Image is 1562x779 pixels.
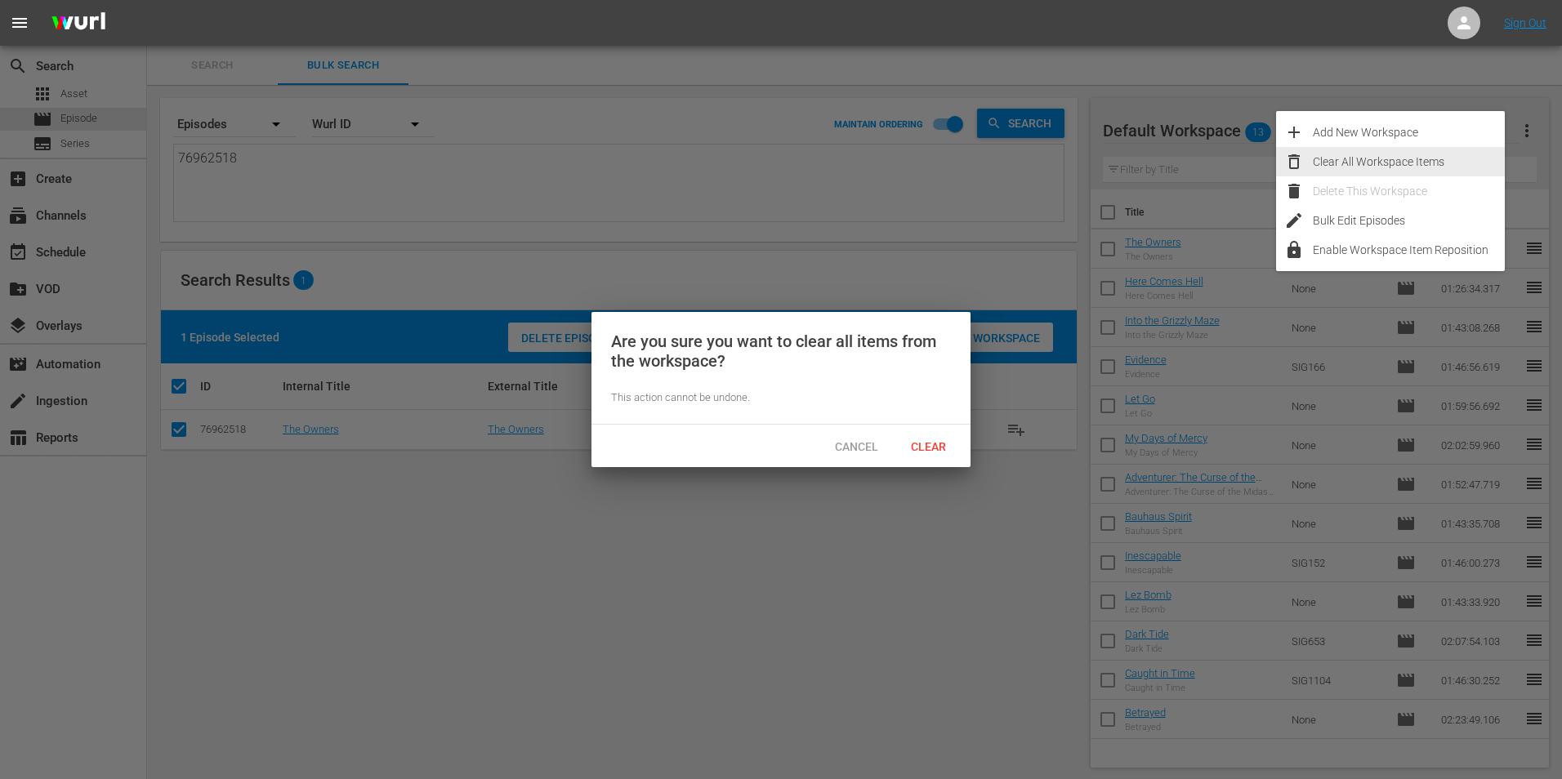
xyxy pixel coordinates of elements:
[1313,176,1505,206] div: Delete This Workspace
[1284,211,1304,230] span: edit
[39,4,118,42] img: ans4CAIJ8jUAAAAAAAAAAAAAAAAAAAAAAAAgQb4GAAAAAAAAAAAAAAAAAAAAAAAAJMjXAAAAAAAAAAAAAAAAAAAAAAAAgAT5G...
[898,440,959,453] span: Clear
[1313,118,1505,147] div: Add New Workspace
[611,332,951,371] div: Are you sure you want to clear all items from the workspace?
[822,440,891,453] span: Cancel
[1284,122,1304,142] span: add
[1313,147,1505,176] div: Clear All Workspace Items
[1313,235,1505,265] div: Enable Workspace Item Reposition
[892,431,964,461] button: Clear
[10,13,29,33] span: menu
[1284,181,1304,201] span: delete
[1313,206,1505,235] div: Bulk Edit Episodes
[611,390,951,406] div: This action cannot be undone.
[1504,16,1546,29] a: Sign Out
[1284,240,1304,260] span: lock
[820,431,892,461] button: Cancel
